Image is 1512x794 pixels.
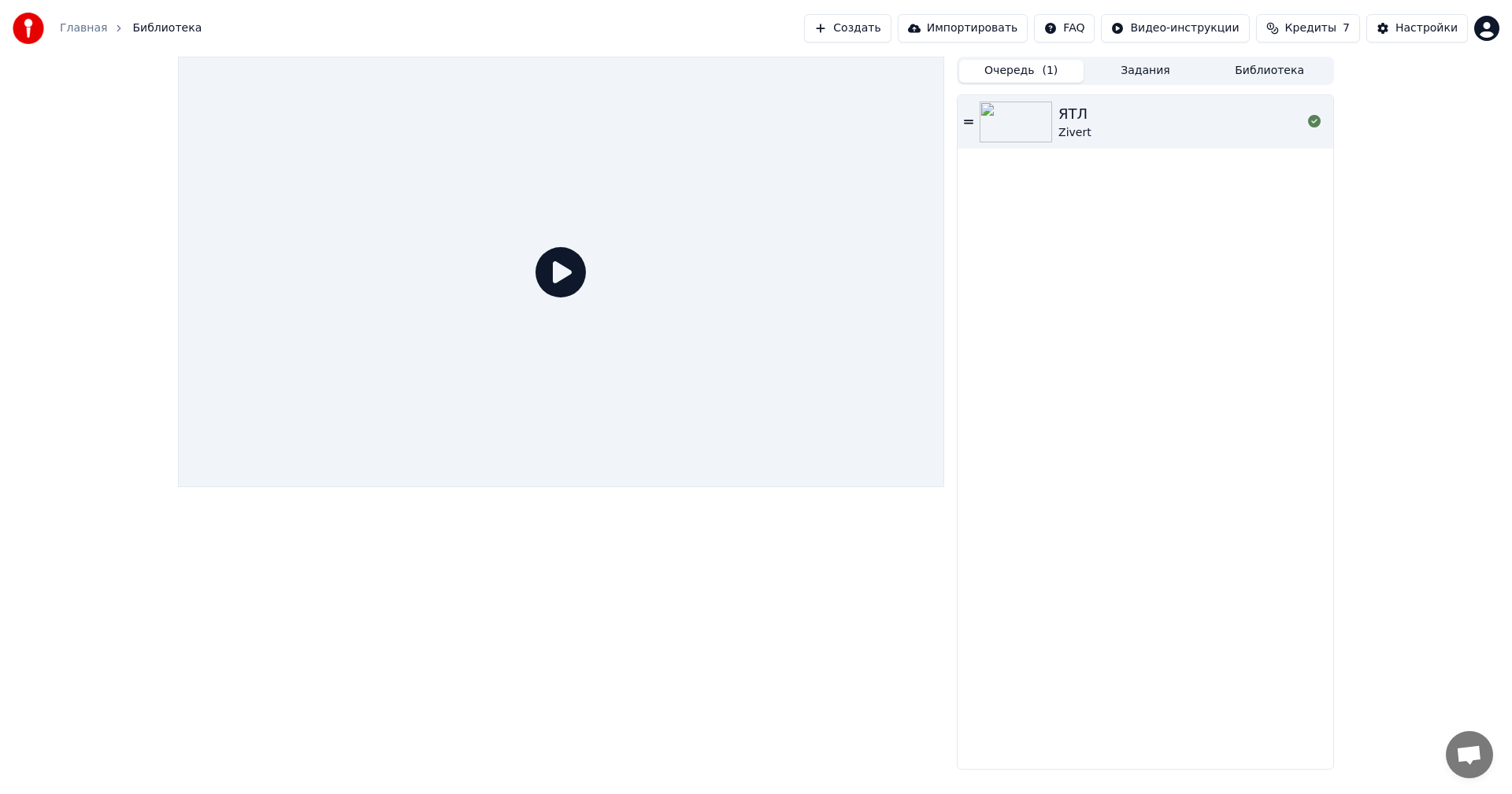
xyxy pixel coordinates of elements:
div: Open chat [1446,731,1493,778]
button: FAQ [1034,14,1095,42]
button: Задания [1084,60,1208,83]
span: 7 [1343,20,1350,36]
nav: breadcrumb [60,20,202,36]
button: Очередь [959,60,1084,83]
div: Настройки [1395,20,1458,36]
button: Импортировать [898,14,1028,42]
a: Главная [60,20,107,36]
button: Библиотека [1207,60,1332,83]
img: youka [13,13,44,44]
button: Кредиты7 [1256,14,1360,42]
span: Кредиты [1285,20,1336,36]
span: Библиотека [132,20,202,36]
button: Видео-инструкции [1101,14,1249,42]
div: ЯТЛ [1058,103,1091,125]
button: Настройки [1366,14,1468,42]
button: Создать [804,14,891,42]
span: ( 1 ) [1042,63,1058,79]
div: Zivert [1058,125,1091,141]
